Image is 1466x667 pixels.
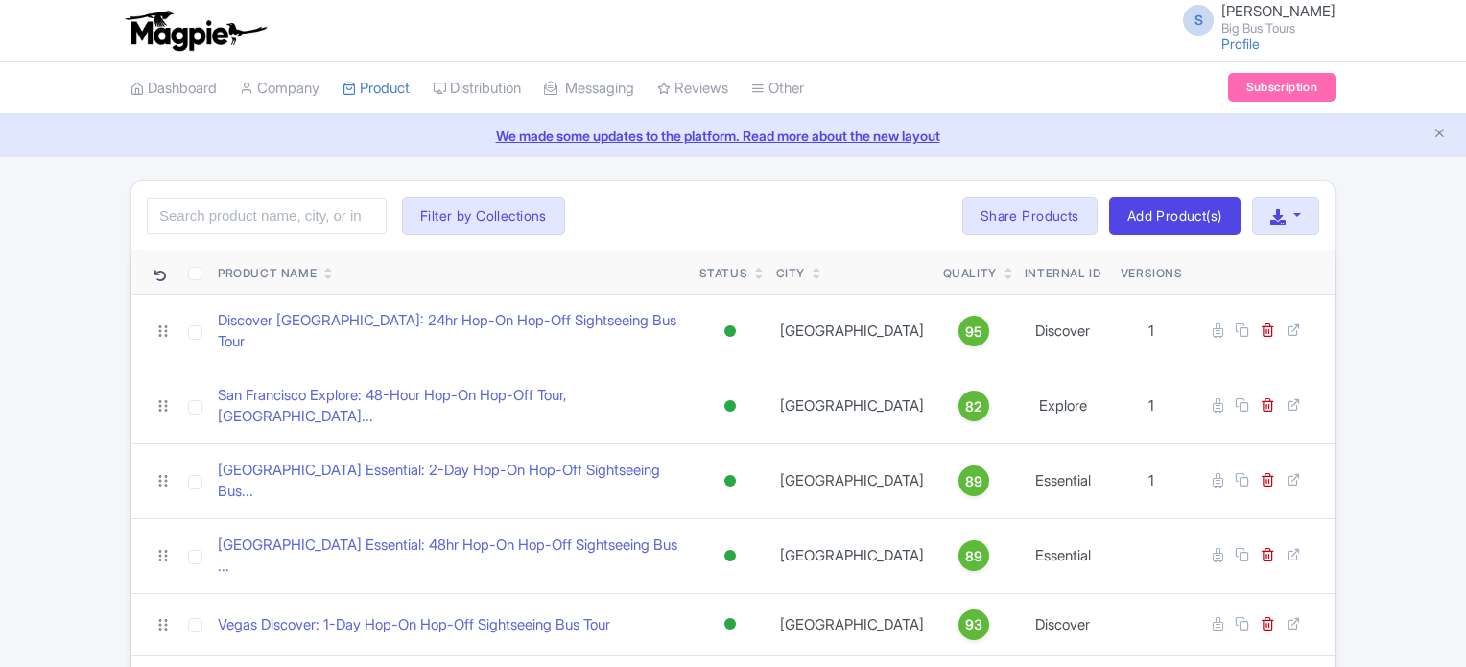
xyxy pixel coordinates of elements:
a: Other [751,62,804,115]
a: S [PERSON_NAME] Big Bus Tours [1171,4,1336,35]
small: Big Bus Tours [1221,22,1336,35]
span: 82 [965,396,982,417]
td: [GEOGRAPHIC_DATA] [768,443,935,518]
a: 93 [943,609,1005,640]
td: [GEOGRAPHIC_DATA] [768,294,935,369]
th: Internal ID [1013,250,1113,295]
a: Distribution [433,62,521,115]
input: Search product name, city, or interal id [147,198,387,234]
a: Reviews [657,62,728,115]
a: 89 [943,465,1005,496]
td: [GEOGRAPHIC_DATA] [768,369,935,443]
span: S [1183,5,1214,36]
a: San Francisco Explore: 48-Hour Hop-On Hop-Off Tour, [GEOGRAPHIC_DATA]... [218,385,684,428]
td: Explore [1013,369,1113,443]
a: We made some updates to the platform. Read more about the new layout [12,126,1454,146]
div: City [776,265,805,282]
span: 1 [1148,396,1154,415]
span: 1 [1148,471,1154,489]
div: Active [721,542,740,570]
a: 82 [943,391,1005,421]
a: Subscription [1228,73,1336,102]
div: Quality [943,265,997,282]
td: Discover [1013,294,1113,369]
a: Product [343,62,410,115]
td: [GEOGRAPHIC_DATA] [768,518,935,593]
span: 1 [1148,322,1154,340]
div: Product Name [218,265,317,282]
a: Discover [GEOGRAPHIC_DATA]: 24hr Hop-On Hop-Off Sightseeing Bus Tour [218,310,684,353]
span: [PERSON_NAME] [1221,2,1336,20]
div: Status [699,265,748,282]
button: Close announcement [1432,124,1447,146]
td: Essential [1013,443,1113,518]
a: Dashboard [130,62,217,115]
img: logo-ab69f6fb50320c5b225c76a69d11143b.png [121,10,270,52]
a: [GEOGRAPHIC_DATA] Essential: 48hr Hop-On Hop-Off Sightseeing Bus ... [218,535,684,578]
th: Versions [1113,250,1191,295]
a: Share Products [962,197,1098,235]
a: Messaging [544,62,634,115]
div: Active [721,318,740,345]
a: Vegas Discover: 1-Day Hop-On Hop-Off Sightseeing Bus Tour [218,614,610,636]
td: Essential [1013,518,1113,593]
td: Discover [1013,593,1113,655]
span: 95 [965,322,982,343]
div: Active [721,467,740,495]
a: Profile [1221,36,1260,52]
span: 89 [965,471,982,492]
a: Add Product(s) [1109,197,1241,235]
a: Company [240,62,319,115]
a: [GEOGRAPHIC_DATA] Essential: 2-Day Hop-On Hop-Off Sightseeing Bus... [218,460,684,503]
div: Active [721,393,740,420]
span: 89 [965,546,982,567]
div: Active [721,610,740,638]
button: Filter by Collections [402,197,565,235]
a: 95 [943,316,1005,346]
td: [GEOGRAPHIC_DATA] [768,593,935,655]
span: 93 [965,614,982,635]
a: 89 [943,540,1005,571]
